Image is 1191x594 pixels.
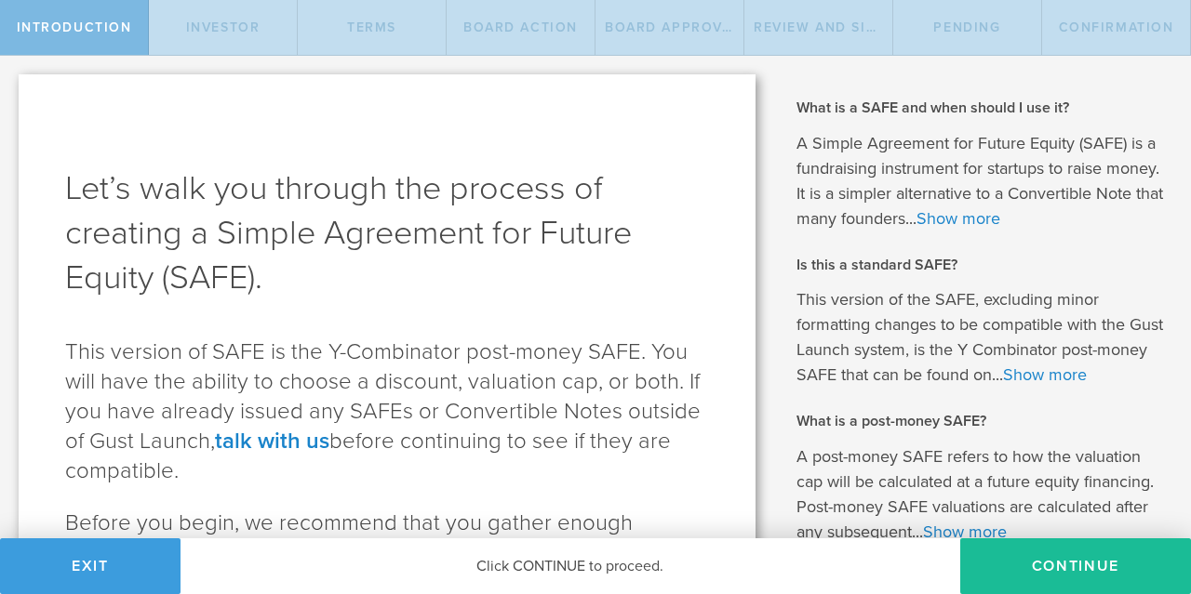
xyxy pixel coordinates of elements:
[796,411,1163,431] h2: What is a post-money SAFE?
[347,20,396,35] span: terms
[463,20,578,35] span: Board Action
[796,98,1163,118] h2: What is a SAFE and when should I use it?
[796,444,1163,545] p: A post-money SAFE refers to how the valuation cap will be calculated at a future equity financing...
[1003,364,1087,385] a: Show more
[186,20,261,35] span: Investor
[917,208,1000,229] a: Show more
[796,255,1163,275] h2: Is this a standard SAFE?
[933,20,1000,35] span: Pending
[923,521,1007,542] a: Show more
[960,538,1191,594] button: Continue
[65,337,709,486] p: This version of SAFE is the Y-Combinator post-money SAFE. You will have the ability to choose a d...
[65,166,709,300] h1: Let’s walk you through the process of creating a Simple Agreement for Future Equity (SAFE).
[605,20,740,35] span: Board Approval
[215,428,329,455] a: talk with us
[181,538,960,594] div: Click CONTINUE to proceed.
[1059,20,1174,35] span: Confirmation
[796,131,1163,231] p: A Simple Agreement for Future Equity (SAFE) is a fundraising instrument for startups to raise mon...
[754,20,888,35] span: Review and Sign
[17,20,132,35] span: Introduction
[796,287,1163,388] p: This version of the SAFE, excluding minor formatting changes to be compatible with the Gust Launc...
